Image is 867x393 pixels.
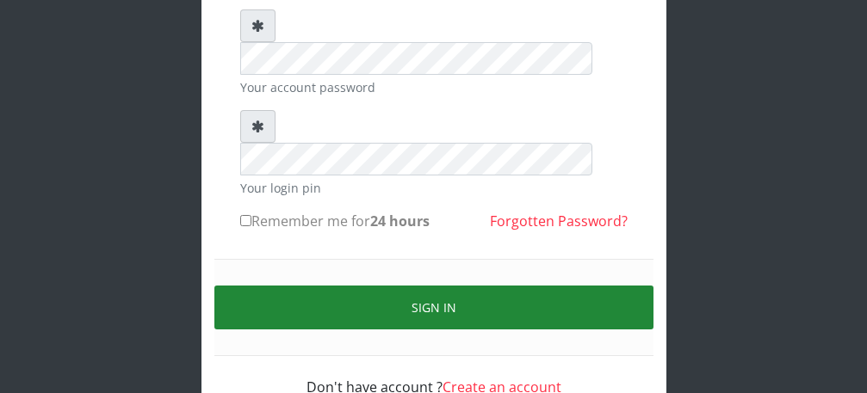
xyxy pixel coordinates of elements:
input: Remember me for24 hours [240,215,251,226]
b: 24 hours [370,212,430,230]
small: Your account password [240,78,628,96]
button: Sign in [214,286,653,329]
small: Your login pin [240,179,628,197]
a: Forgotten Password? [490,212,628,230]
label: Remember me for [240,211,430,231]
